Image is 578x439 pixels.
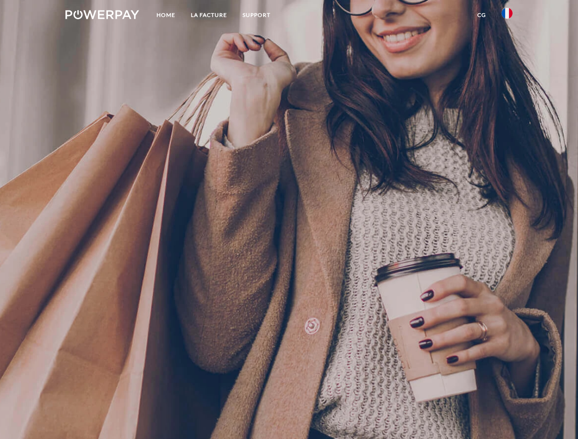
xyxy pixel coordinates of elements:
[470,7,494,23] a: CG
[235,7,278,23] a: Support
[65,10,139,19] img: logo-powerpay-white.svg
[502,8,513,19] img: fr
[183,7,235,23] a: LA FACTURE
[149,7,183,23] a: Home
